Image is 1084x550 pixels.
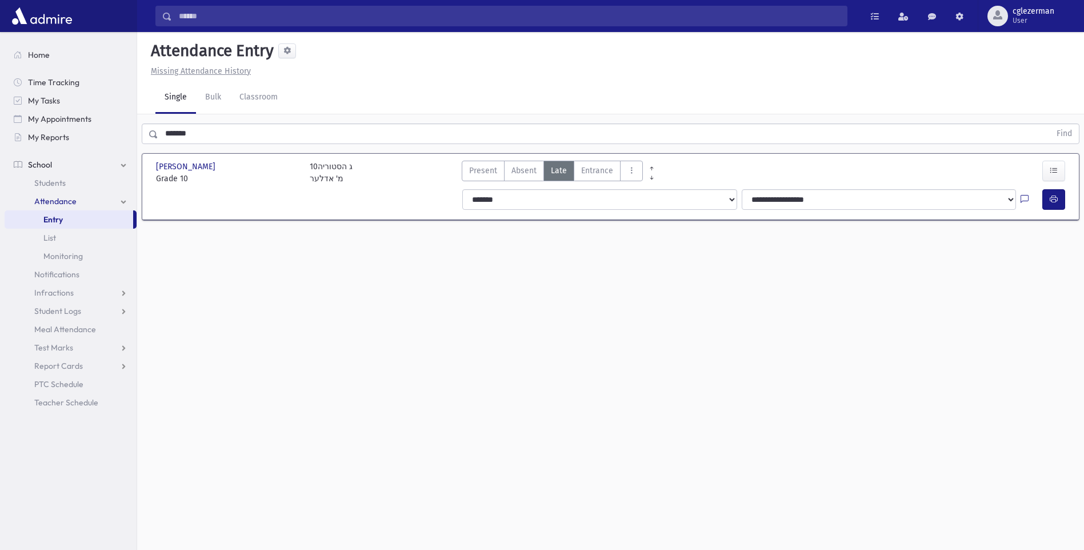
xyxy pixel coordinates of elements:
[1050,124,1079,144] button: Find
[156,173,298,185] span: Grade 10
[1013,7,1054,16] span: cglezerman
[5,46,137,64] a: Home
[28,114,91,124] span: My Appointments
[172,6,847,26] input: Search
[9,5,75,27] img: AdmirePro
[5,375,137,393] a: PTC Schedule
[310,161,353,185] div: 10ג הסטוריה מ' אדלער
[5,357,137,375] a: Report Cards
[5,302,137,320] a: Student Logs
[5,393,137,412] a: Teacher Schedule
[146,66,251,76] a: Missing Attendance History
[469,165,497,177] span: Present
[5,73,137,91] a: Time Tracking
[551,165,567,177] span: Late
[34,288,74,298] span: Infractions
[462,161,643,185] div: AttTypes
[1013,16,1054,25] span: User
[34,178,66,188] span: Students
[511,165,537,177] span: Absent
[34,361,83,371] span: Report Cards
[34,324,96,334] span: Meal Attendance
[5,156,137,174] a: School
[156,161,218,173] span: [PERSON_NAME]
[146,41,274,61] h5: Attendance Entry
[34,269,79,280] span: Notifications
[230,82,287,114] a: Classroom
[5,174,137,192] a: Students
[5,110,137,128] a: My Appointments
[28,95,60,106] span: My Tasks
[28,160,52,170] span: School
[5,320,137,338] a: Meal Attendance
[581,165,613,177] span: Entrance
[196,82,230,114] a: Bulk
[34,306,81,316] span: Student Logs
[5,210,133,229] a: Entry
[34,196,77,206] span: Attendance
[5,284,137,302] a: Infractions
[5,91,137,110] a: My Tasks
[43,233,56,243] span: List
[5,338,137,357] a: Test Marks
[5,128,137,146] a: My Reports
[155,82,196,114] a: Single
[28,50,50,60] span: Home
[5,192,137,210] a: Attendance
[151,66,251,76] u: Missing Attendance History
[43,214,63,225] span: Entry
[5,265,137,284] a: Notifications
[28,132,69,142] span: My Reports
[5,247,137,265] a: Monitoring
[43,251,83,261] span: Monitoring
[34,397,98,408] span: Teacher Schedule
[28,77,79,87] span: Time Tracking
[34,342,73,353] span: Test Marks
[5,229,137,247] a: List
[34,379,83,389] span: PTC Schedule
